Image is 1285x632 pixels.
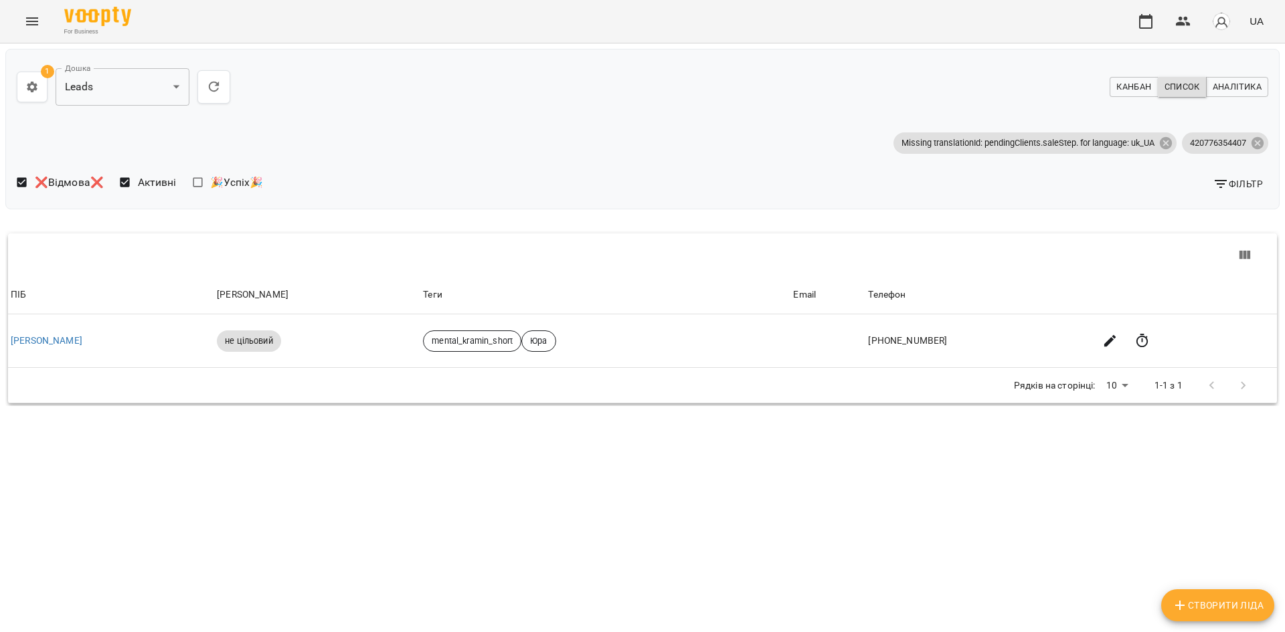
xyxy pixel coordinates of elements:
[11,335,82,346] a: [PERSON_NAME]
[1206,77,1268,97] button: Аналітика
[210,175,263,191] span: 🎉Успіх🎉
[424,335,521,347] span: mental_kramin_short
[1158,77,1207,97] button: Список
[11,287,211,303] div: ПІБ
[138,175,177,191] span: Активні
[1212,12,1231,31] img: avatar_s.png
[1182,137,1254,149] span: 420776354407
[865,314,1092,368] td: [PHONE_NUMBER]
[1213,80,1262,94] span: Аналітика
[1182,132,1268,154] div: 420776354407
[1116,80,1151,94] span: Канбан
[1244,9,1269,33] button: UA
[423,287,788,303] div: Теги
[1154,379,1183,393] p: 1-1 з 1
[8,233,1277,276] div: Table Toolbar
[1101,376,1133,395] div: 10
[1213,176,1263,192] span: Фільтр
[893,132,1177,154] div: Missing translationId: pendingClients.saleStep. for language: uk_UA
[1229,239,1261,272] button: View Columns
[893,137,1163,149] span: Missing translationId: pendingClients.saleStep. for language: uk_UA
[793,287,863,303] div: Email
[56,68,189,106] div: Leads
[1165,80,1200,94] span: Список
[868,287,1089,303] div: Телефон
[217,330,281,352] div: не цільовий
[217,287,418,303] div: [PERSON_NAME]
[217,335,281,347] span: не цільовий
[1207,172,1268,196] button: Фільтр
[1110,77,1158,97] button: Канбан
[35,175,104,191] span: ❌Відмова❌
[522,335,555,347] span: Юра
[1014,379,1096,393] p: Рядків на сторінці:
[64,7,131,26] img: Voopty Logo
[41,65,54,78] span: 1
[1250,14,1264,28] span: UA
[16,5,48,37] button: Menu
[64,27,131,36] span: For Business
